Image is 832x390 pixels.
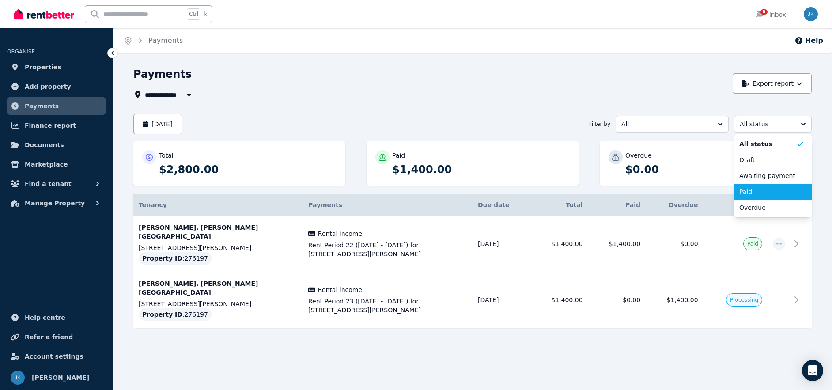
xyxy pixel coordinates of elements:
[7,97,106,115] a: Payments
[25,312,65,323] span: Help centre
[739,155,796,164] span: Draft
[473,216,530,272] td: [DATE]
[7,49,35,55] span: ORGANISE
[739,140,796,148] span: All status
[760,9,768,15] span: 6
[794,35,823,46] button: Help
[530,194,588,216] th: Total
[204,11,207,18] span: k
[113,28,193,53] nav: Breadcrumb
[308,201,342,208] span: Payments
[7,194,106,212] button: Manage Property
[25,351,83,362] span: Account settings
[25,81,71,92] span: Add property
[392,163,570,177] p: $1,400.00
[142,254,182,263] span: Property ID
[7,117,106,134] a: Finance report
[7,309,106,326] a: Help centre
[703,194,768,216] th: Status
[530,272,588,328] td: $1,400.00
[473,272,530,328] td: [DATE]
[804,7,818,21] img: Jack Ko
[681,240,698,247] span: $0.00
[588,194,646,216] th: Paid
[7,155,106,173] a: Marketplace
[25,101,59,111] span: Payments
[7,328,106,346] a: Refer a friend
[646,194,703,216] th: Overdue
[7,136,106,154] a: Documents
[25,332,73,342] span: Refer a friend
[14,8,74,21] img: RentBetter
[139,252,212,265] div: : 276197
[308,297,467,314] span: Rent Period 23 ([DATE] - [DATE]) for [STREET_ADDRESS][PERSON_NAME]
[739,187,796,196] span: Paid
[7,348,106,365] a: Account settings
[734,134,812,217] ul: All status
[139,223,298,241] p: [PERSON_NAME], [PERSON_NAME][GEOGRAPHIC_DATA]
[139,299,298,308] p: [STREET_ADDRESS][PERSON_NAME]
[32,372,89,383] span: [PERSON_NAME]
[133,194,303,216] th: Tenancy
[159,163,337,177] p: $2,800.00
[589,121,610,128] span: Filter by
[7,175,106,193] button: Find a tenant
[148,36,183,45] a: Payments
[588,216,646,272] td: $1,400.00
[473,194,530,216] th: Due date
[747,240,758,247] span: Paid
[616,116,729,133] button: All
[318,285,362,294] span: Rental income
[25,159,68,170] span: Marketplace
[25,178,72,189] span: Find a tenant
[625,151,652,160] p: Overdue
[133,67,192,81] h1: Payments
[142,310,182,319] span: Property ID
[666,296,698,303] span: $1,400.00
[25,140,64,150] span: Documents
[7,78,106,95] a: Add property
[734,116,812,133] button: All status
[133,114,182,134] button: [DATE]
[733,73,812,94] button: Export report
[25,198,85,208] span: Manage Property
[755,10,786,19] div: Inbox
[318,229,362,238] span: Rental income
[11,371,25,385] img: Jack Ko
[739,203,796,212] span: Overdue
[139,279,298,297] p: [PERSON_NAME], [PERSON_NAME][GEOGRAPHIC_DATA]
[802,360,823,381] div: Open Intercom Messenger
[25,120,76,131] span: Finance report
[139,243,298,252] p: [STREET_ADDRESS][PERSON_NAME]
[25,62,61,72] span: Properties
[7,58,106,76] a: Properties
[159,151,174,160] p: Total
[740,120,794,129] span: All status
[308,241,467,258] span: Rent Period 22 ([DATE] - [DATE]) for [STREET_ADDRESS][PERSON_NAME]
[530,216,588,272] td: $1,400.00
[392,151,405,160] p: Paid
[625,163,803,177] p: $0.00
[588,272,646,328] td: $0.00
[139,308,212,321] div: : 276197
[187,8,200,20] span: Ctrl
[739,171,796,180] span: Awaiting payment
[621,120,711,129] span: All
[730,296,758,303] span: Processing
